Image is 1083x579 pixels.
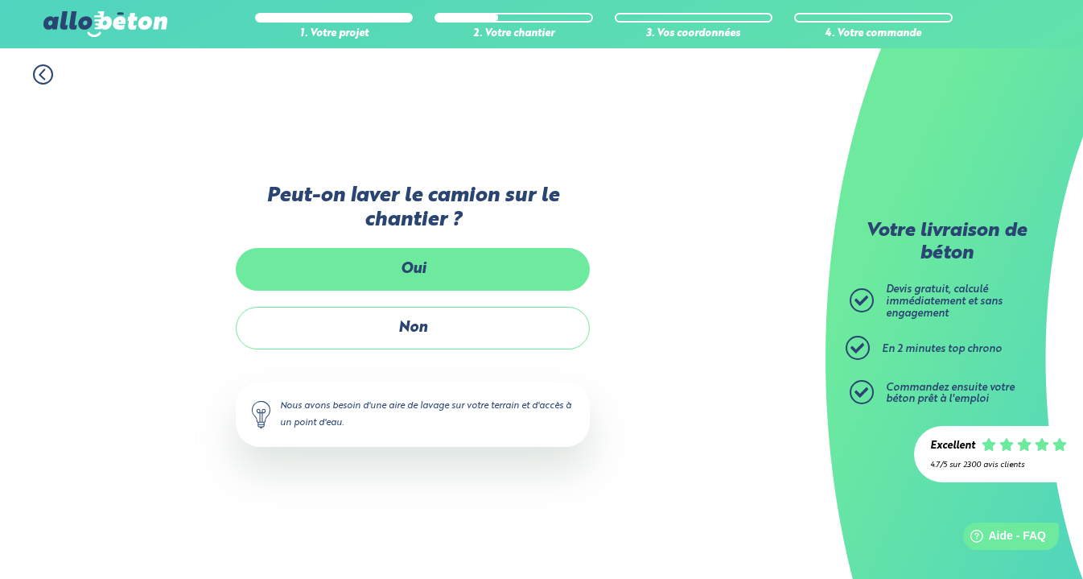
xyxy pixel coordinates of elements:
span: Devis gratuit, calculé immédiatement et sans engagement [886,284,1003,318]
div: 2. Votre chantier [434,28,593,40]
span: Commandez ensuite votre béton prêt à l'emploi [886,383,1015,405]
span: En 2 minutes top chrono [882,344,1002,354]
div: 4. Votre commande [794,28,953,40]
div: Nous avons besoin d'une aire de lavage sur votre terrain et d'accès à un point d'eau. [236,382,590,446]
p: Votre livraison de béton [854,221,1039,265]
label: Oui [236,248,590,291]
div: Excellent [930,440,975,453]
img: allobéton [43,11,167,37]
div: 3. Vos coordonnées [615,28,773,40]
label: Non [236,307,590,349]
iframe: Help widget launcher [940,516,1065,561]
div: 1. Votre projet [255,28,414,40]
div: 4.7/5 sur 2300 avis clients [930,461,1067,469]
label: Peut-on laver le camion sur le chantier ? [236,184,590,232]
